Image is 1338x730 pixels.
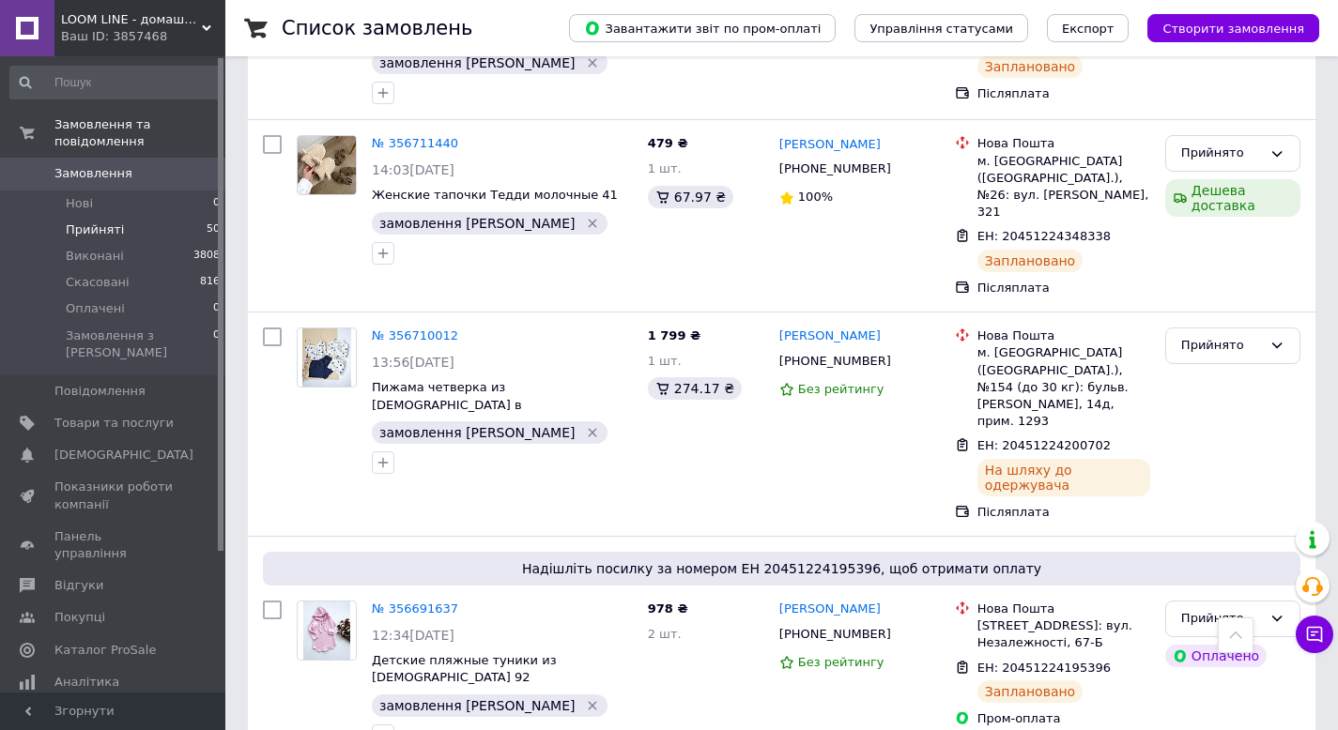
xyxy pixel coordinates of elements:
[213,300,220,317] span: 0
[977,601,1150,617] div: Нова Пошта
[798,382,884,396] span: Без рейтингу
[302,328,350,387] img: Фото товару
[213,195,220,212] span: 0
[585,55,600,70] svg: Видалити мітку
[66,327,213,361] span: Замовлення з [PERSON_NAME]
[270,559,1293,578] span: Надішліть посилку за номером ЕН 20451224195396, щоб отримати оплату
[977,55,1084,78] div: Заплановано
[977,280,1150,297] div: Післяплата
[282,17,472,39] h1: Список замовлень
[1147,14,1319,42] button: Створити замовлення
[379,216,575,231] span: замовлення [PERSON_NAME]
[648,136,688,150] span: 479 ₴
[372,653,557,685] a: Детские пляжные туники из [DEMOGRAPHIC_DATA] 92
[977,250,1084,272] div: Заплановано
[648,377,742,400] div: 274.17 ₴
[1165,179,1300,217] div: Дешева доставка
[776,349,895,373] div: [PHONE_NUMBER]
[1062,22,1115,36] span: Експорт
[977,710,1150,727] div: Пром-оплата
[200,274,220,291] span: 816
[1165,645,1267,667] div: Оплачено
[297,135,357,195] a: Фото товару
[569,14,836,42] button: Завантажити звіт по пром-оплаті
[977,504,1150,521] div: Післяплата
[207,221,220,238] span: 50
[297,601,357,661] a: Фото товару
[66,221,124,238] span: Прийняті
[54,165,132,182] span: Замовлення
[372,355,454,370] span: 13:56[DATE]
[1296,616,1333,653] button: Чат з покупцем
[977,344,1150,430] div: м. [GEOGRAPHIC_DATA] ([GEOGRAPHIC_DATA].), №154 (до 30 кг): бульв. [PERSON_NAME], 14д, прим. 1293
[66,248,124,265] span: Виконані
[977,680,1084,703] div: Заплановано
[1181,144,1262,163] div: Прийнято
[1047,14,1130,42] button: Експорт
[648,601,688,616] span: 978 ₴
[372,188,618,202] span: Женские тапочки Тедди молочные 41
[372,380,522,429] a: Пижама четверка из [DEMOGRAPHIC_DATA] в [GEOGRAPHIC_DATA]
[648,328,700,342] span: 1 799 ₴
[779,601,881,618] a: [PERSON_NAME]
[648,186,733,208] div: 67.97 ₴
[977,135,1150,152] div: Нова Пошта
[213,327,220,361] span: 0
[779,136,881,154] a: [PERSON_NAME]
[648,627,682,641] span: 2 шт.
[585,698,600,713] svg: Видалити мітку
[977,85,1150,102] div: Післяплата
[585,216,600,231] svg: Видалити мітку
[54,479,174,512] span: Показники роботи компанії
[54,447,193,464] span: [DEMOGRAPHIC_DATA]
[379,698,575,713] span: замовлення [PERSON_NAME]
[54,415,174,432] span: Товари та послуги
[648,354,682,368] span: 1 шт.
[372,628,454,643] span: 12:34[DATE]
[584,20,821,37] span: Завантажити звіт по пром-оплаті
[54,674,119,691] span: Аналітика
[61,11,202,28] span: LOOM LINE - домашній одяг для всієї сім'ї
[779,327,881,345] a: [PERSON_NAME]
[648,161,682,175] span: 1 шт.
[869,22,1013,36] span: Управління статусами
[1181,336,1262,356] div: Прийнято
[54,528,174,562] span: Панель управління
[977,153,1150,221] div: м. [GEOGRAPHIC_DATA] ([GEOGRAPHIC_DATA].), №26: вул. [PERSON_NAME], 321
[298,136,356,194] img: Фото товару
[66,274,130,291] span: Скасовані
[585,425,600,440] svg: Видалити мітку
[977,617,1150,651] div: [STREET_ADDRESS]: вул. Незалежності, 67-Б
[66,195,93,212] span: Нові
[372,136,458,150] a: № 356711440
[54,609,105,626] span: Покупці
[977,229,1111,243] span: ЕН: 20451224348338
[776,622,895,646] div: [PHONE_NUMBER]
[798,655,884,669] span: Без рейтингу
[379,55,575,70] span: замовлення [PERSON_NAME]
[193,248,220,265] span: 3808
[54,383,146,400] span: Повідомлення
[977,459,1150,496] div: На шляху до одержувача
[977,438,1111,452] span: ЕН: 20451224200702
[372,601,458,616] a: № 356691637
[854,14,1028,42] button: Управління статусами
[1181,609,1262,629] div: Прийнято
[54,642,156,659] span: Каталог ProSale
[776,157,895,181] div: [PHONE_NUMBER]
[977,661,1111,675] span: ЕН: 20451224195396
[66,300,125,317] span: Оплачені
[977,327,1150,344] div: Нова Пошта
[54,577,103,594] span: Відгуки
[1162,22,1304,36] span: Створити замовлення
[303,601,350,660] img: Фото товару
[61,28,225,45] div: Ваш ID: 3857468
[798,190,833,204] span: 100%
[379,425,575,440] span: замовлення [PERSON_NAME]
[297,327,357,388] a: Фото товару
[372,328,458,342] a: № 356710012
[9,66,222,99] input: Пошук
[54,116,225,150] span: Замовлення та повідомлення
